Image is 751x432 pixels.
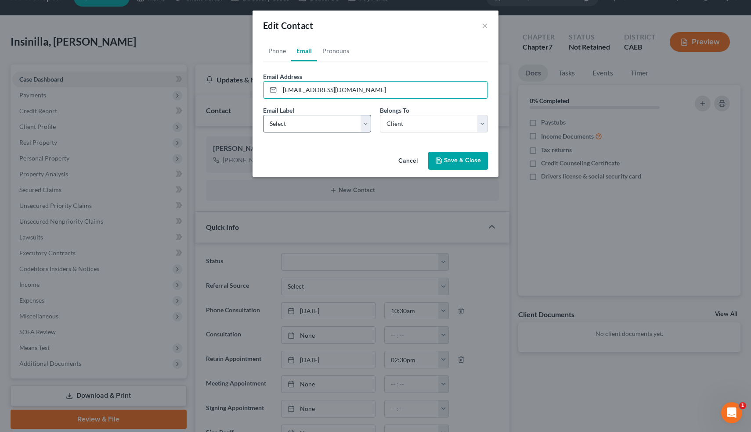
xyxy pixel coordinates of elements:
[721,402,742,423] iframe: Intercom live chat
[263,72,302,81] label: Email Address
[391,153,425,170] button: Cancel
[482,20,488,31] button: ×
[739,402,746,409] span: 1
[428,152,488,170] button: Save & Close
[380,107,409,114] span: Belongs To
[291,40,317,61] a: Email
[263,40,291,61] a: Phone
[280,82,487,98] input: Email Address
[263,106,294,115] label: Email Label
[263,20,314,31] span: Edit Contact
[317,40,354,61] a: Pronouns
